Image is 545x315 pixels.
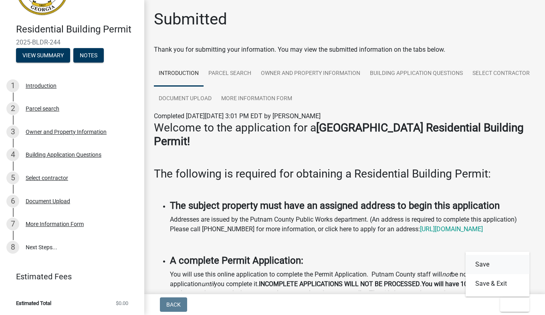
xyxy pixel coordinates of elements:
div: 5 [6,172,19,184]
a: More Information Form [216,86,297,112]
button: View Summary [16,48,70,63]
span: Estimated Total [16,301,51,306]
h4: Residential Building Permit [16,24,138,35]
strong: The subject property must have an assigned address to begin this application [170,200,500,211]
a: Building Application Questions [365,61,468,87]
a: Estimated Fees [6,269,131,285]
span: 2025-BLDR-244 [16,38,128,46]
a: Owner and Property Information [256,61,365,87]
button: Notes [73,48,104,63]
span: Back [166,301,181,308]
div: Thank you for submitting your information. You may view the submitted information on the tabs below. [154,45,535,55]
h3: The following is required for obtaining a Residential Building Permit: [154,167,535,181]
a: Introduction [154,61,204,87]
div: Document Upload [26,198,70,204]
a: Document Upload [154,86,216,112]
button: Back [160,297,187,312]
div: Exit [466,252,530,297]
a: Parcel search [204,61,256,87]
i: not [442,271,451,278]
a: [URL][DOMAIN_NAME] [420,225,483,233]
div: 6 [6,195,19,208]
div: 4 [6,148,19,161]
div: Parcel search [26,106,59,111]
span: Exit [507,301,518,308]
button: Save [466,255,530,274]
div: 8 [6,241,19,254]
p: Addresses are issued by the Putnam County Public Works department. (An address is required to com... [170,215,535,234]
strong: [GEOGRAPHIC_DATA] Residential Building Permit! [154,121,524,148]
i: until [202,280,214,288]
div: 3 [6,125,19,138]
h3: Welcome to the application for a [154,121,535,148]
div: More Information Form [26,221,84,227]
div: 7 [6,218,19,230]
div: Select contractor [26,175,68,181]
div: Introduction [26,83,57,89]
strong: INCOMPLETE APPLICATIONS WILL NOT BE PROCESSED [259,280,420,288]
div: 1 [6,79,19,92]
a: Select contractor [468,61,535,87]
strong: A complete Permit Application: [170,255,303,266]
div: 2 [6,102,19,115]
span: Completed [DATE][DATE] 3:01 PM EDT by [PERSON_NAME] [154,112,321,120]
button: Save & Exit [466,274,530,293]
span: $0.00 [116,301,128,306]
wm-modal-confirm: Summary [16,52,70,59]
div: Owner and Property Information [26,129,107,135]
div: Building Application Questions [26,152,101,157]
wm-modal-confirm: Notes [73,52,104,59]
button: Exit [500,297,529,312]
h1: Submitted [154,10,227,29]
